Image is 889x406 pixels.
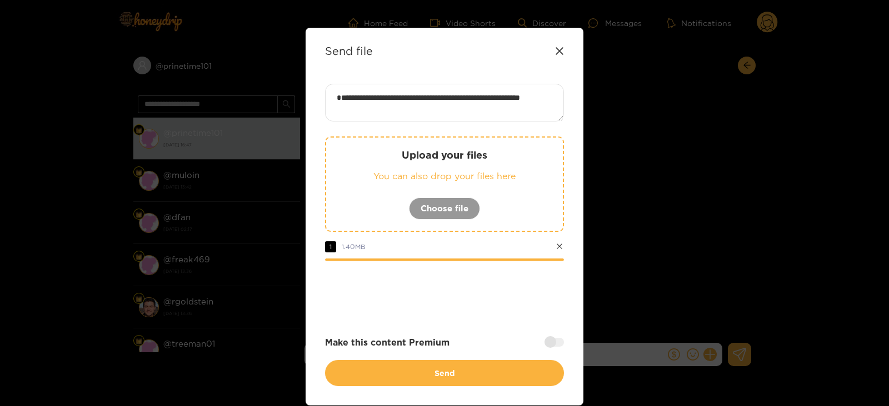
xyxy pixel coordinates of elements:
[325,241,336,252] span: 1
[348,170,541,182] p: You can also drop your files here
[348,149,541,161] p: Upload your files
[409,197,480,220] button: Choose file
[325,336,450,349] strong: Make this content Premium
[342,243,366,250] span: 1.40 MB
[325,44,373,57] strong: Send file
[325,360,564,386] button: Send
